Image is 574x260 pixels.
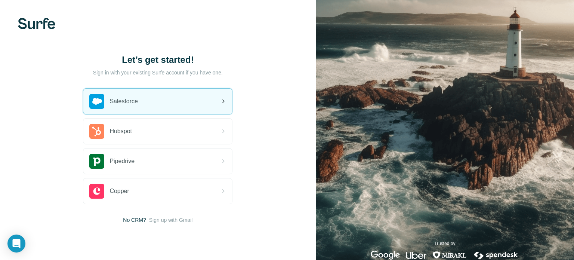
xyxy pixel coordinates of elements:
h1: Let’s get started! [83,54,232,66]
p: Sign in with your existing Surfe account if you have one. [93,69,223,76]
img: pipedrive's logo [89,154,104,169]
span: No CRM? [123,216,146,224]
p: Trusted by [434,240,455,247]
img: spendesk's logo [473,251,519,260]
button: Sign up with Gmail [149,216,193,224]
div: Open Intercom Messenger [7,235,25,253]
span: Pipedrive [109,157,135,166]
img: Surfe's logo [18,18,55,29]
img: uber's logo [406,251,426,260]
span: Salesforce [109,97,138,106]
img: hubspot's logo [89,124,104,139]
img: copper's logo [89,184,104,199]
img: google's logo [371,251,400,260]
span: Copper [109,187,129,196]
span: Hubspot [109,127,132,136]
img: salesforce's logo [89,94,104,109]
img: mirakl's logo [432,251,467,260]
